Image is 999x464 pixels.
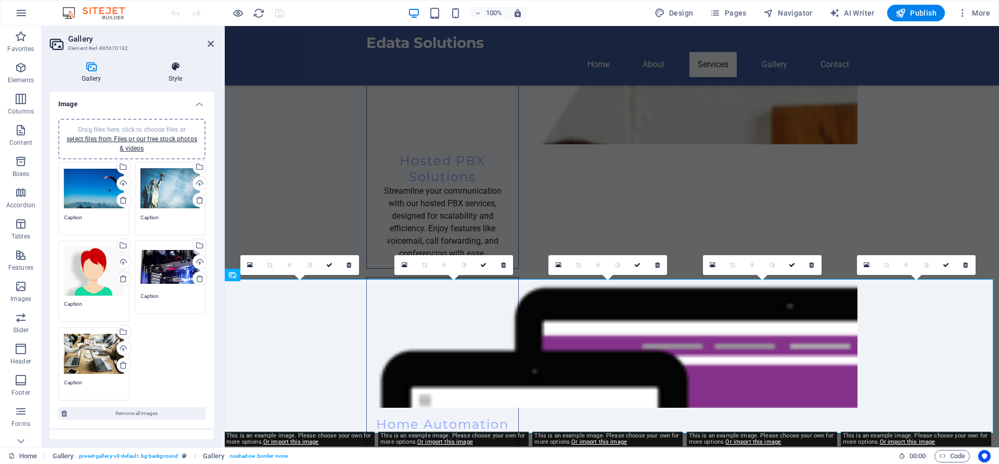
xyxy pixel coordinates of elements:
a: Greyscale [454,255,473,275]
p: Images [10,295,32,303]
a: Confirm ( Ctrl ⏎ ) [936,255,956,275]
a: Delete image [493,255,513,275]
div: bg_newsletter01.jpg [140,168,200,209]
span: Click to select. Double-click to edit [203,450,224,462]
span: Pages [710,8,746,18]
span: Remove all images [70,407,202,420]
span: . noshadow .border-none [228,450,288,462]
h6: Session time [899,450,926,462]
button: AI Writer [825,5,879,21]
p: Boxes [12,170,30,178]
a: Delete image [802,255,822,275]
a: Blur [434,255,454,275]
h4: Gallery [50,61,137,83]
span: Publish [895,8,937,18]
a: Or import this image [725,438,781,445]
a: Blur [280,255,300,275]
div: team-woman.png [64,246,124,296]
p: Header [10,357,31,366]
a: Or import this image [571,438,627,445]
button: Design [650,5,698,21]
span: Navigator [763,8,813,18]
a: Confirm ( Ctrl ⏎ ) [782,255,802,275]
a: Crop mode [877,255,896,275]
a: Select files from the file manager, stock photos, or upload file(s) [394,255,414,275]
span: AI Writer [829,8,875,18]
p: Slider [13,326,29,334]
button: Pages [706,5,750,21]
div: This is an example image. Please choose your own for more options. [687,432,837,446]
a: Confirm ( Ctrl ⏎ ) [473,255,493,275]
button: 100% [470,7,507,19]
button: More [953,5,994,21]
div: This is an example image. Please choose your own for more options. [378,432,529,446]
a: Greyscale [608,255,627,275]
div: This is an example image. Please choose your own for more options. [841,432,991,446]
i: On resize automatically adjust zoom level to fit chosen device. [513,8,522,18]
a: Select files from the file manager, stock photos, or upload file(s) [703,255,723,275]
div: home-about-services-gallery-gigabyte.png [140,246,200,288]
span: Click to select. Double-click to edit [53,450,74,462]
span: . preset-gallery-v3-default .bg-background [78,450,178,462]
a: Confirm ( Ctrl ⏎ ) [319,255,339,275]
a: Or import this image [417,438,473,445]
a: Select files from the file manager, stock photos, or upload file(s) [857,255,877,275]
button: Click here to leave preview mode and continue editing [232,7,244,19]
p: Tables [11,232,30,241]
span: More [957,8,990,18]
a: Crop mode [723,255,742,275]
a: Greyscale [300,255,319,275]
p: Columns [8,107,34,116]
a: Greyscale [762,255,782,275]
i: This element is a customizable preset [182,453,187,459]
a: Select files from the file manager, stock photos, or upload file(s) [240,255,260,275]
a: Blur [896,255,916,275]
a: Blur [742,255,762,275]
a: Blur [588,255,608,275]
a: Delete image [647,255,667,275]
span: Code [939,450,965,462]
div: This is an example image. Please choose your own for more options. [224,432,375,446]
button: Code [934,450,970,462]
p: Forms [11,420,30,428]
a: Select files from the file manager, stock photos, or upload file(s) [548,255,568,275]
i: Reload page [253,7,265,19]
a: Greyscale [916,255,936,275]
img: Editor Logo [60,7,138,19]
a: Crop mode [568,255,588,275]
button: Usercentrics [978,450,991,462]
button: Publish [887,5,945,21]
a: Or import this image [263,438,319,445]
button: Remove all images [58,407,206,420]
p: Features [8,264,33,272]
nav: breadcrumb [53,450,288,462]
a: Or import this image [880,438,936,445]
a: Delete image [956,255,976,275]
h6: 100% [486,7,503,19]
span: Drag files here, click to choose files or [67,126,197,152]
h4: Settings [50,430,214,449]
div: Design (Ctrl+Alt+Y) [650,5,698,21]
a: Crop mode [260,255,280,275]
span: Design [655,8,694,18]
p: Accordion [6,201,35,209]
h2: Gallery [68,34,214,44]
p: Footer [11,388,30,397]
p: Content [9,139,32,147]
h4: Image [50,92,214,110]
button: Navigator [759,5,817,21]
a: Crop mode [414,255,434,275]
p: Elements [8,76,34,84]
span: : [917,452,918,460]
p: Favorites [7,45,34,53]
h4: Style [137,61,214,83]
a: Delete image [339,255,359,275]
a: Click to cancel selection. Double-click to open Pages [8,450,37,462]
a: select files from Files or our free stock photos & videos [67,135,197,152]
span: 00 00 [910,450,926,462]
div: home-services-gallery-meeting-people-laptops.jpeg [64,333,124,374]
a: Confirm ( Ctrl ⏎ ) [627,255,647,275]
div: This is an example image. Please choose your own for more options. [532,432,683,446]
h3: Element #ed-885670182 [68,44,193,53]
button: reload [252,7,265,19]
